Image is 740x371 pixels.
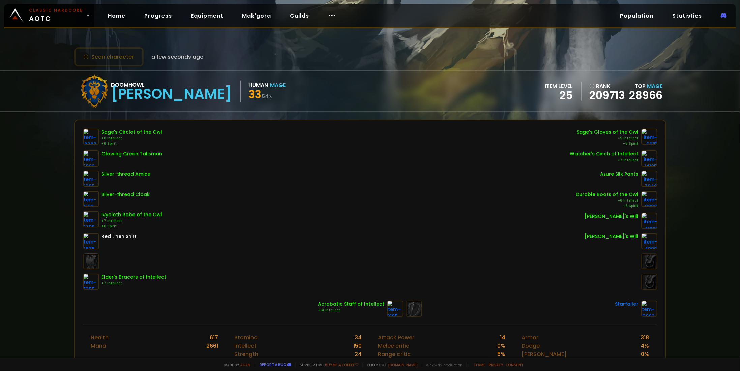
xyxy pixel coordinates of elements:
a: Equipment [185,9,229,23]
div: +7 Intellect [102,281,167,286]
div: Armor [522,333,539,342]
span: Checkout [363,362,418,367]
div: Elder's Bracers of Intellect [102,274,167,281]
a: Consent [506,362,524,367]
div: Mana [91,342,107,350]
div: 617 [210,333,218,342]
button: Scan character [74,47,144,66]
span: 33 [249,87,262,102]
span: Mage [647,82,663,90]
span: Made by [220,362,251,367]
img: item-9820 [641,191,657,207]
a: 28966 [629,88,663,103]
a: Report a bug [260,362,286,367]
div: [PERSON_NAME]'s Will [585,213,639,220]
div: Starfaller [615,301,639,308]
div: Watcher's Cinch of Intellect [570,150,639,158]
a: Home [102,9,131,23]
div: Top [629,82,663,90]
a: Privacy [489,362,503,367]
a: 209713 [590,90,625,101]
a: Classic HardcoreAOTC [4,4,94,27]
img: item-9798 [83,211,99,227]
div: Ivycloth Robe of the Owl [102,211,162,218]
div: Attack Power [378,333,415,342]
img: item-13063 [641,301,657,317]
div: +7 Intellect [570,158,639,163]
div: 5 % [498,350,506,359]
img: item-4999 [641,213,657,229]
div: Glowing Green Talisman [102,150,162,158]
span: a few seconds ago [152,53,204,61]
div: 24 [355,350,362,359]
img: item-14185 [641,150,657,167]
div: +8 Intellect [102,136,162,141]
div: [PERSON_NAME] [522,350,567,359]
div: Doomhowl [111,81,232,89]
div: Silver-thread Cloak [102,191,150,198]
div: +6 Intellect [576,198,639,203]
div: Red Linen Shirt [102,233,137,240]
div: +6 Spirit [102,224,162,229]
div: [PERSON_NAME] [111,89,232,99]
a: Progress [139,9,177,23]
a: Terms [474,362,486,367]
img: item-4999 [641,233,657,249]
img: item-7046 [641,171,657,187]
a: Guilds [285,9,315,23]
div: 34 [355,333,362,342]
a: [DOMAIN_NAME] [389,362,418,367]
div: 0 % [498,342,506,350]
img: item-6615 [641,129,657,145]
small: Classic Hardcore [29,7,83,13]
span: AOTC [29,7,83,24]
a: Statistics [667,9,707,23]
a: Mak'gora [237,9,276,23]
img: item-3185 [387,301,403,317]
div: 4 % [641,342,649,350]
span: Support me, [296,362,359,367]
div: Health [91,333,109,342]
img: item-10288 [83,129,99,145]
div: +14 Intellect [318,308,384,313]
small: 54 % [262,93,273,100]
div: rank [590,82,625,90]
img: item-2575 [83,233,99,249]
div: 14 [500,333,506,342]
div: +7 Intellect [102,218,162,224]
img: item-4713 [83,191,99,207]
div: 0 % [641,350,649,359]
div: 2661 [207,342,218,350]
div: Acrobatic Staff of Intellect [318,301,384,308]
a: Buy me a coffee [325,362,359,367]
div: Dodge [522,342,540,350]
div: Range critic [378,350,411,359]
div: Silver-thread Amice [102,171,151,178]
div: 318 [641,333,649,342]
div: 150 [354,342,362,350]
div: Strength [235,350,259,359]
div: +5 Spirit [577,141,639,146]
a: a fan [241,362,251,367]
div: item level [545,82,573,90]
div: +8 Spirit [102,141,162,146]
div: Intellect [235,342,257,350]
span: v. d752d5 - production [422,362,463,367]
div: Melee critic [378,342,410,350]
img: item-7355 [83,274,99,290]
div: Sage's Gloves of the Owl [577,129,639,136]
div: Stamina [235,333,258,342]
div: Mage [270,81,286,89]
div: +5 Intellect [577,136,639,141]
div: Sage's Circlet of the Owl [102,129,162,136]
div: Human [249,81,268,89]
img: item-6395 [83,171,99,187]
a: Population [615,9,659,23]
div: [PERSON_NAME]'s Will [585,233,639,240]
div: 25 [545,90,573,101]
div: +6 Spirit [576,203,639,209]
div: Azure Silk Pants [600,171,639,178]
img: item-5002 [83,150,99,167]
div: Durable Boots of the Owl [576,191,639,198]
